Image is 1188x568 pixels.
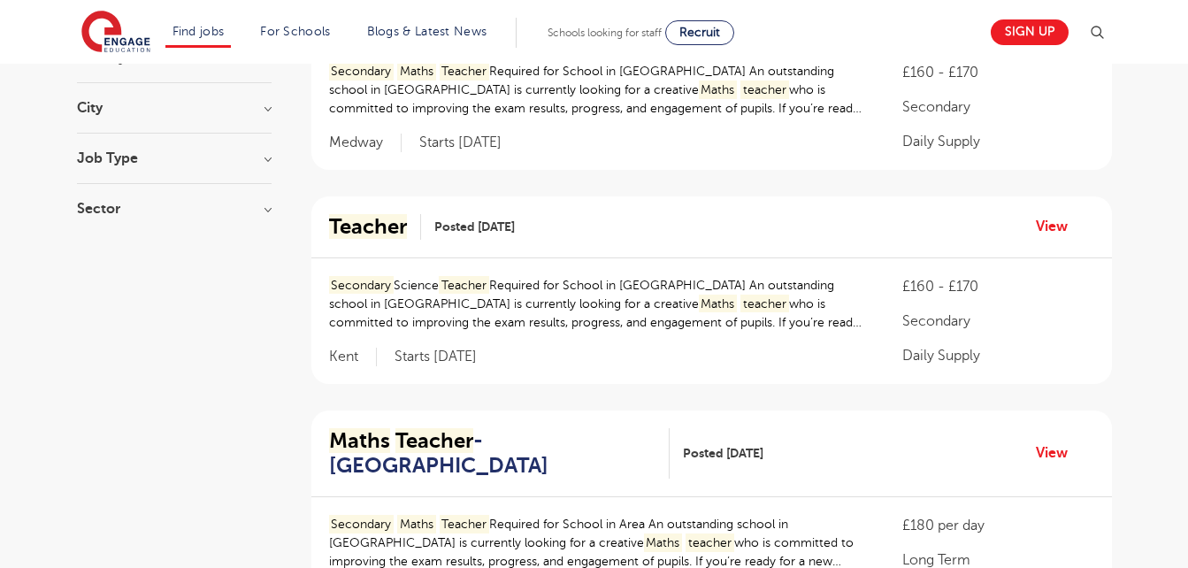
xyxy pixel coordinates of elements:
mark: Teacher [440,515,490,533]
span: Kent [329,348,377,366]
p: £160 - £170 [902,276,1093,297]
p: Daily Supply [902,131,1093,152]
mark: Secondary [329,62,395,81]
img: Engage Education [81,11,150,55]
a: Teacher [329,214,421,240]
span: Recruit [679,26,720,39]
p: Required for School in [GEOGRAPHIC_DATA] An outstanding school in [GEOGRAPHIC_DATA] is currently ... [329,62,868,118]
mark: Maths [699,81,738,99]
mark: teacher [740,295,789,313]
mark: Teacher [395,428,473,453]
p: Science Required for School in [GEOGRAPHIC_DATA] An outstanding school in [GEOGRAPHIC_DATA] is cu... [329,276,868,332]
mark: Maths [644,533,683,552]
p: £180 per day [902,515,1093,536]
span: Posted [DATE] [683,444,763,463]
a: Blogs & Latest News [367,25,487,38]
mark: Maths [329,428,390,453]
p: Starts [DATE] [419,134,502,152]
h3: County [77,50,272,65]
p: £160 - £170 [902,62,1093,83]
h2: - [GEOGRAPHIC_DATA] [329,428,655,480]
p: Secondary [902,96,1093,118]
h3: Job Type [77,151,272,165]
a: Find jobs [172,25,225,38]
mark: Secondary [329,276,395,295]
mark: Maths [397,62,436,81]
a: Sign up [991,19,1069,45]
mark: Maths [699,295,738,313]
mark: Maths [397,515,436,533]
mark: teacher [686,533,734,552]
p: Daily Supply [902,345,1093,366]
p: Secondary [902,311,1093,332]
mark: Teacher [440,62,490,81]
mark: teacher [740,81,789,99]
mark: Teacher [439,276,489,295]
span: Posted [DATE] [434,218,515,236]
a: Maths Teacher- [GEOGRAPHIC_DATA] [329,428,670,480]
mark: Secondary [329,515,395,533]
mark: Teacher [329,214,407,239]
a: View [1036,215,1081,238]
a: Recruit [665,20,734,45]
a: View [1036,441,1081,464]
p: Starts [DATE] [395,348,477,366]
a: For Schools [260,25,330,38]
span: Schools looking for staff [548,27,662,39]
h3: Sector [77,202,272,216]
h3: City [77,101,272,115]
span: Medway [329,134,402,152]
